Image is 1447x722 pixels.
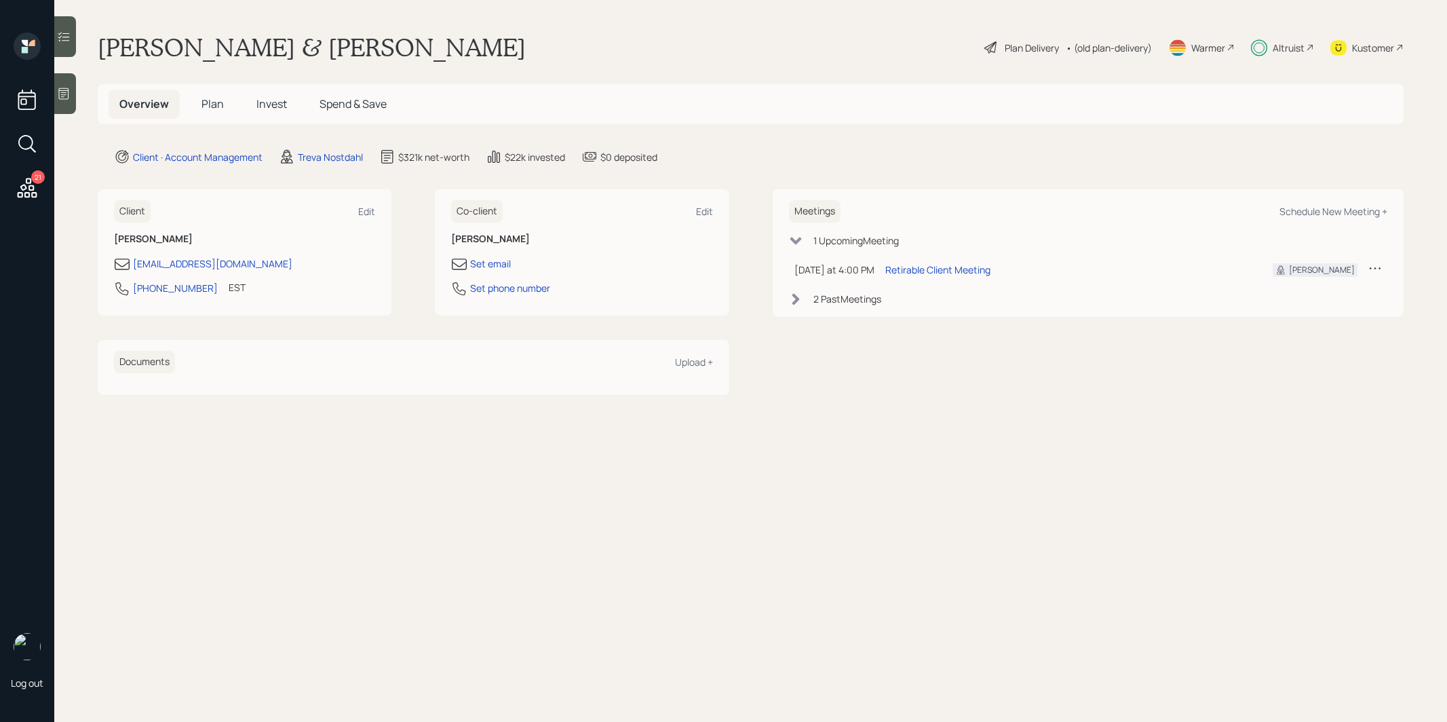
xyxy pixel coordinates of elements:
div: Edit [358,205,375,218]
span: Overview [119,96,169,111]
div: • (old plan-delivery) [1066,41,1152,55]
div: Upload + [675,356,713,368]
h6: Documents [114,351,175,373]
div: 2 Past Meeting s [813,292,881,306]
div: Altruist [1273,41,1305,55]
div: Plan Delivery [1005,41,1059,55]
span: Spend & Save [320,96,387,111]
div: 21 [31,170,45,184]
div: [PERSON_NAME] [1289,264,1355,276]
div: [EMAIL_ADDRESS][DOMAIN_NAME] [133,256,292,271]
h6: Meetings [789,200,841,223]
h6: Co-client [451,200,503,223]
div: [DATE] at 4:00 PM [794,263,874,277]
div: Set phone number [470,281,550,295]
div: 1 Upcoming Meeting [813,233,899,248]
div: Log out [11,677,43,689]
div: EST [229,280,246,294]
div: Retirable Client Meeting [885,263,990,277]
h1: [PERSON_NAME] & [PERSON_NAME] [98,33,526,62]
h6: Client [114,200,151,223]
div: Schedule New Meeting + [1279,205,1387,218]
div: Set email [470,256,511,271]
span: Plan [201,96,224,111]
div: $321k net-worth [398,150,469,164]
div: $0 deposited [600,150,657,164]
h6: [PERSON_NAME] [114,233,375,245]
img: treva-nostdahl-headshot.png [14,633,41,660]
div: $22k invested [505,150,565,164]
div: Client · Account Management [133,150,263,164]
div: Kustomer [1352,41,1394,55]
div: Warmer [1191,41,1225,55]
span: Invest [256,96,287,111]
div: Treva Nostdahl [298,150,363,164]
div: [PHONE_NUMBER] [133,281,218,295]
h6: [PERSON_NAME] [451,233,712,245]
div: Edit [696,205,713,218]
